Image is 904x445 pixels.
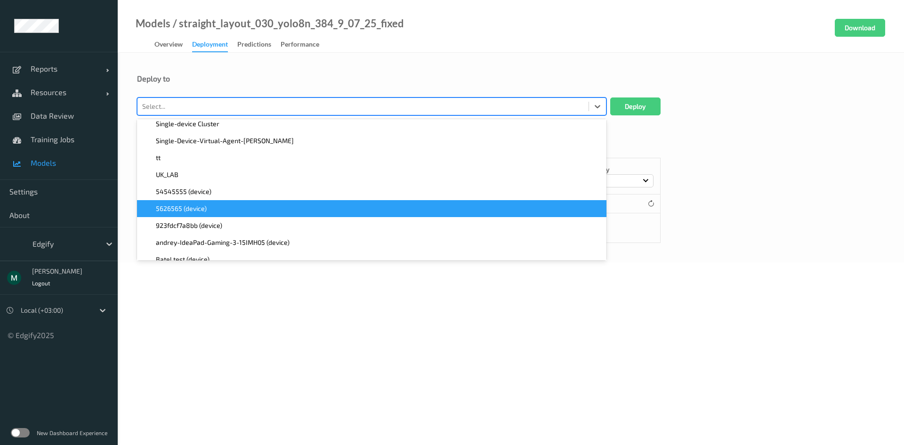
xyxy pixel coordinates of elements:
span: UK_LAB [156,170,178,179]
button: Deploy [610,97,661,115]
button: Download [835,19,885,37]
div: Deploy to [137,74,885,83]
span: andrey-IdeaPad-Gaming-3-15IMH05 (device) [156,238,290,247]
span: 54545555 (device) [156,187,211,196]
span: Batel test (device) [156,255,210,264]
div: Overview [154,40,183,51]
div: / straight_layout_030_yolo8n_384_9_07_25_fixed [170,19,404,28]
a: Performance [281,38,329,51]
span: Single-Device-Virtual-Agent-[PERSON_NAME] [156,136,294,146]
span: 5626565 (device) [156,204,207,213]
div: Predictions [237,40,271,51]
a: Predictions [237,38,281,51]
span: tt [156,153,161,162]
p: Sort by [588,165,654,174]
div: Performance [281,40,319,51]
a: Models [136,19,170,28]
a: Deployment [192,38,237,52]
span: Single-device Cluster [156,119,219,129]
div: Deployment [192,40,228,52]
a: Overview [154,38,192,51]
span: 923fdcf7a8bb (device) [156,221,222,230]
